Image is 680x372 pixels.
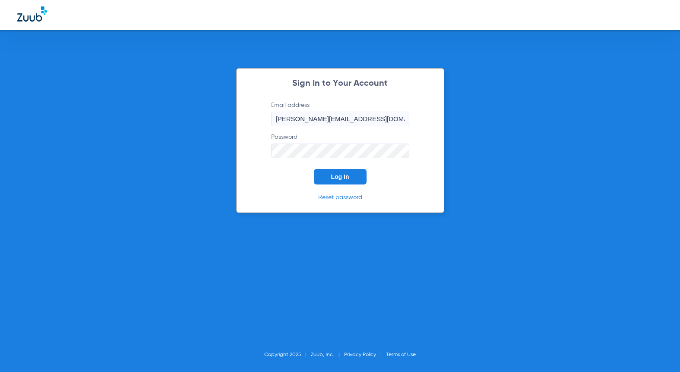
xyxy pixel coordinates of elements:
span: Log In [331,173,349,180]
h2: Sign In to Your Account [258,79,422,88]
label: Email address [271,101,409,126]
label: Password [271,133,409,158]
input: Email address [271,112,409,126]
li: Zuub, Inc. [311,350,344,359]
input: Password [271,144,409,158]
a: Reset password [318,194,362,200]
li: Copyright 2025 [264,350,311,359]
button: Log In [314,169,367,184]
img: Zuub Logo [17,6,47,22]
a: Terms of Use [386,352,416,357]
a: Privacy Policy [344,352,376,357]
